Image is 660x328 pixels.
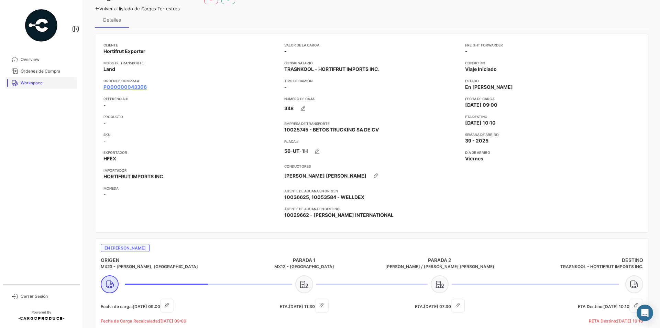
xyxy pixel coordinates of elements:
[159,318,186,324] span: [DATE] 09:00
[103,191,106,198] span: -
[372,257,508,264] h4: PARADA 2
[21,56,74,63] span: Overview
[284,148,308,155] span: 56-UT-1H
[465,96,640,102] app-card-info-title: Fecha de carga
[284,139,460,144] app-card-info-title: Placa #
[236,299,372,313] h5: ETA:
[603,304,629,309] span: [DATE] 10:10
[289,304,315,309] span: [DATE] 11:30
[284,42,460,48] app-card-info-title: Valor de la Carga
[465,42,640,48] app-card-info-title: Freight Forwarder
[103,186,279,191] app-card-info-title: Moneda
[103,17,121,23] div: Detalles
[5,65,77,77] a: Órdenes de Compra
[284,96,460,102] app-card-info-title: Número de Caja
[284,212,394,219] span: 10029662 - [PERSON_NAME] INTERNATIONAL
[103,168,279,173] app-card-info-title: Importador
[284,172,366,179] span: [PERSON_NAME] [PERSON_NAME]
[424,304,451,309] span: [DATE] 07:30
[465,137,488,144] span: 39 - 2025
[284,163,460,169] app-card-info-title: Conductores
[103,155,116,162] span: HFEX
[103,173,165,180] span: HORTIFRUT IMPORTS INC.
[508,318,643,324] h5: RETA Destino:
[465,102,497,108] span: [DATE] 09:00
[101,318,236,324] h5: Fecha de Carga Recalculada:
[465,114,640,119] app-card-info-title: ETA Destino
[284,188,460,194] app-card-info-title: Agente de Aduana en Origen
[465,60,640,66] app-card-info-title: Condición
[284,60,460,66] app-card-info-title: Consignatario
[21,80,74,86] span: Workspace
[465,48,467,55] span: -
[284,206,460,212] app-card-info-title: Agente de Aduana en Destino
[103,84,147,91] a: PO00000043306
[103,66,115,73] span: Land
[103,150,279,155] app-card-info-title: Exportador
[24,8,58,43] img: powered-by.png
[21,68,74,74] span: Órdenes de Compra
[101,244,150,252] span: En [PERSON_NAME]
[133,304,160,309] span: [DATE] 09:00
[637,305,653,321] div: Abrir Intercom Messenger
[236,264,372,270] h5: MX13 - [GEOGRAPHIC_DATA]
[372,299,508,313] h5: ETA:
[284,48,287,55] span: -
[508,264,643,270] h5: TRASNKOOL - HORTIFRUT IMPORTS INC.
[284,78,460,84] app-card-info-title: Tipo de Camión
[21,293,74,299] span: Cerrar Sesión
[103,48,145,55] span: Hortifrut Exporter
[508,257,643,264] h4: DESTINO
[5,77,77,89] a: Workspace
[465,132,640,137] app-card-info-title: Semana de Arribo
[508,299,643,313] h5: ETA Destino:
[95,6,180,11] a: Volver al listado de Cargas Terrestres
[284,126,379,133] span: 10025745 - BETOS TRUCKING SA DE CV
[284,66,379,73] span: TRASNKOOL - HORTIFRUT IMPORTS INC.
[103,42,279,48] app-card-info-title: Cliente
[617,318,643,324] span: [DATE] 10:10
[465,155,483,162] span: Viernes
[103,119,106,126] span: -
[284,105,294,112] span: 348
[103,96,279,102] app-card-info-title: Referencia #
[465,119,496,126] span: [DATE] 10:10
[465,84,513,91] span: En [PERSON_NAME]
[284,84,287,91] span: -
[101,264,236,270] h5: MX23 - [PERSON_NAME], [GEOGRAPHIC_DATA]
[103,137,106,144] span: -
[103,132,279,137] app-card-info-title: SKU
[465,78,640,84] app-card-info-title: Estado
[372,264,508,270] h5: [PERSON_NAME] / [PERSON_NAME] [PERSON_NAME]
[465,150,640,155] app-card-info-title: Día de Arribo
[465,66,497,73] span: Viaje Iniciado
[101,257,236,264] h4: ORIGEN
[103,114,279,119] app-card-info-title: Producto
[284,121,460,126] app-card-info-title: Empresa de Transporte
[101,299,236,313] h5: Fecha de carga:
[103,60,279,66] app-card-info-title: Modo de Transporte
[103,102,106,108] span: -
[284,194,364,201] span: 10036625, 10053584 - WELLDEX
[5,54,77,65] a: Overview
[236,257,372,264] h4: PARADA 1
[103,78,279,84] app-card-info-title: Orden de Compra #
